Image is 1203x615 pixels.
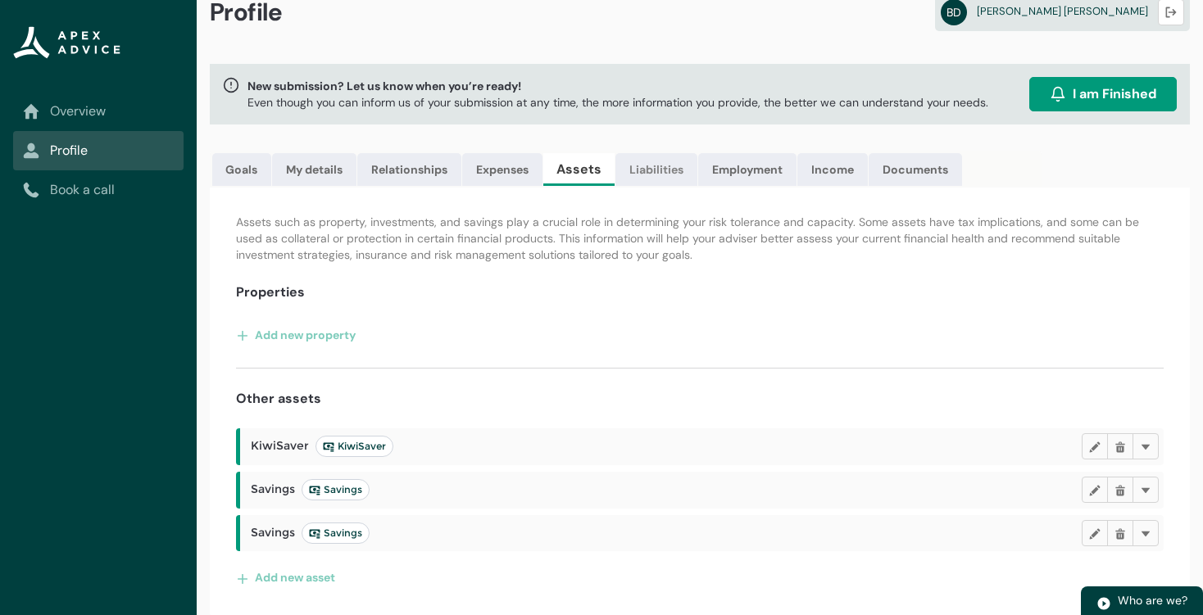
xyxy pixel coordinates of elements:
a: Liabilities [615,153,697,186]
img: alarm.svg [1050,86,1066,102]
lightning-badge: Savings [302,479,370,500]
p: Assets such as property, investments, and savings play a crucial role in determining your risk to... [236,214,1164,263]
p: Even though you can inform us of your submission at any time, the more information you provide, t... [247,94,988,111]
button: Edit [1082,520,1108,546]
button: Edit [1082,433,1108,459]
button: More [1133,520,1159,546]
span: Savings [251,522,370,544]
a: Overview [23,102,174,121]
button: Delete [1107,433,1133,459]
a: Relationships [357,153,461,186]
h4: Other assets [236,389,321,409]
span: Savings [309,483,362,496]
a: Documents [869,153,962,186]
a: Goals [212,153,271,186]
button: More [1133,477,1159,503]
span: Savings [251,479,370,500]
button: More [1133,433,1159,459]
span: [PERSON_NAME] [PERSON_NAME] [977,4,1148,18]
span: New submission? Let us know when you’re ready! [247,78,988,94]
span: I am Finished [1073,84,1156,104]
button: Delete [1107,477,1133,503]
span: KiwiSaver [251,436,393,457]
a: Income [797,153,868,186]
a: Assets [543,153,615,186]
a: Expenses [462,153,542,186]
button: Add new property [236,322,356,348]
a: Employment [698,153,797,186]
a: My details [272,153,356,186]
img: play.svg [1096,596,1111,611]
span: Savings [309,527,362,540]
lightning-badge: Savings [302,522,370,544]
button: Delete [1107,520,1133,546]
span: KiwiSaver [323,440,386,453]
span: Who are we? [1118,593,1187,608]
a: Book a call [23,180,174,200]
lightning-badge: KiwiSaver [316,436,393,457]
img: Apex Advice Group [13,26,120,59]
button: Add new asset [236,564,336,590]
button: Edit [1082,477,1108,503]
h4: Properties [236,283,305,302]
a: Profile [23,141,174,161]
nav: Sub page [13,92,184,210]
button: I am Finished [1029,77,1177,111]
